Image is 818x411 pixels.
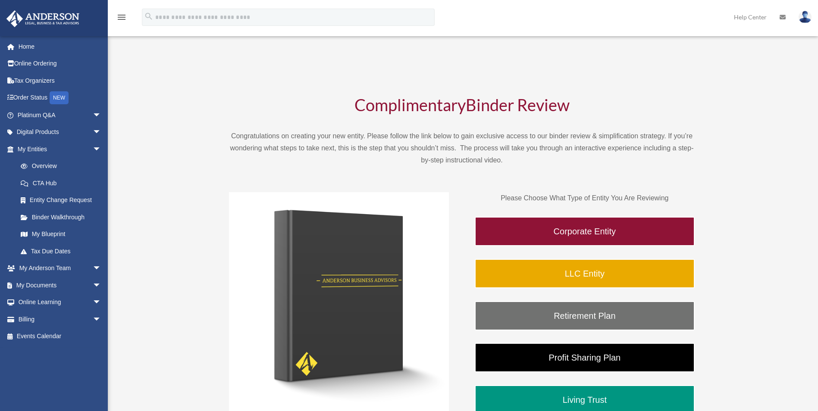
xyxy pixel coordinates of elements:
a: Tax Organizers [6,72,114,89]
a: Billingarrow_drop_down [6,311,114,328]
span: arrow_drop_down [93,260,110,277]
a: Profit Sharing Plan [475,343,695,372]
span: arrow_drop_down [93,311,110,328]
a: Home [6,38,114,55]
a: Binder Walkthrough [12,209,110,226]
a: Corporate Entity [475,217,695,246]
img: User Pic [799,11,812,23]
a: Order StatusNEW [6,89,114,107]
a: Tax Due Dates [12,243,114,260]
span: arrow_drop_down [93,277,110,294]
a: Overview [12,158,114,175]
a: Platinum Q&Aarrow_drop_down [6,106,114,124]
a: Retirement Plan [475,301,695,330]
a: CTA Hub [12,174,114,192]
div: NEW [50,91,69,104]
span: arrow_drop_down [93,140,110,158]
a: My Entitiesarrow_drop_down [6,140,114,158]
span: arrow_drop_down [93,124,110,141]
i: search [144,12,154,21]
a: Entity Change Request [12,192,114,209]
span: Binder Review [466,95,570,115]
a: My Anderson Teamarrow_drop_down [6,260,114,277]
span: Complimentary [354,95,466,115]
i: menu [116,12,127,22]
span: arrow_drop_down [93,294,110,311]
a: LLC Entity [475,259,695,288]
p: Congratulations on creating your new entity. Please follow the link below to gain exclusive acces... [229,130,695,166]
a: Events Calendar [6,328,114,345]
a: My Blueprint [12,226,114,243]
a: Digital Productsarrow_drop_down [6,124,114,141]
img: Anderson Advisors Platinum Portal [4,10,82,27]
p: Please Choose What Type of Entity You Are Reviewing [475,192,695,204]
a: menu [116,15,127,22]
a: Online Learningarrow_drop_down [6,294,114,311]
a: My Documentsarrow_drop_down [6,277,114,294]
span: arrow_drop_down [93,106,110,124]
a: Online Ordering [6,55,114,72]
